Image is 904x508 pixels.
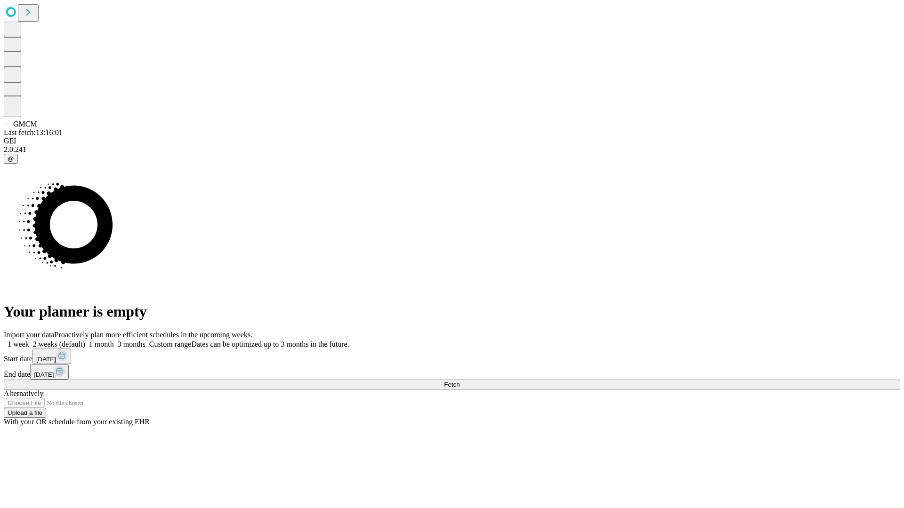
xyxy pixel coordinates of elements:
[33,340,85,348] span: 2 weeks (default)
[4,154,18,164] button: @
[8,155,14,162] span: @
[191,340,349,348] span: Dates can be optimized up to 3 months in the future.
[4,418,150,426] span: With your OR schedule from your existing EHR
[4,128,63,136] span: Last fetch: 13:16:01
[444,381,460,388] span: Fetch
[4,408,46,418] button: Upload a file
[30,364,69,380] button: [DATE]
[34,371,54,378] span: [DATE]
[8,340,29,348] span: 1 week
[4,145,900,154] div: 2.0.241
[13,120,37,128] span: GMCM
[4,380,900,389] button: Fetch
[55,331,252,339] span: Proactively plan more efficient schedules in the upcoming weeks.
[32,349,71,364] button: [DATE]
[36,356,56,363] span: [DATE]
[4,303,900,320] h1: Your planner is empty
[4,364,900,380] div: End date
[89,340,114,348] span: 1 month
[4,137,900,145] div: GEI
[4,389,43,397] span: Alternatively
[118,340,145,348] span: 3 months
[4,331,55,339] span: Import your data
[149,340,191,348] span: Custom range
[4,349,900,364] div: Start date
